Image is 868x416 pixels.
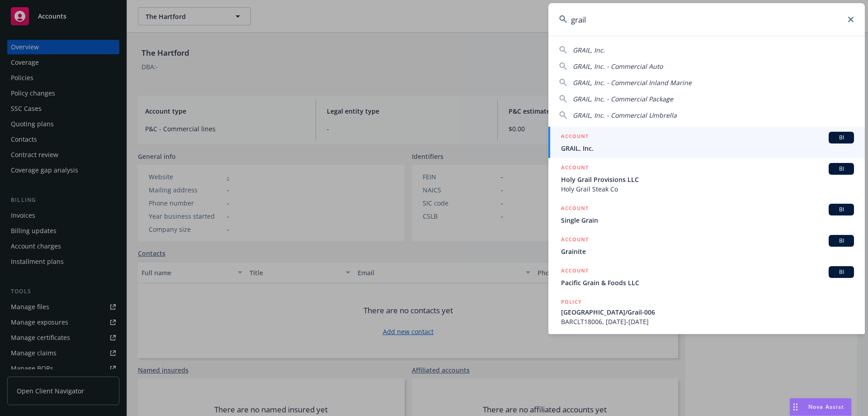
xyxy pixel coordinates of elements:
[573,111,677,120] span: GRAIL, Inc. - Commercial Umbrella
[548,261,865,292] a: ACCOUNTBIPacific Grain & Foods LLC
[561,204,589,215] h5: ACCOUNT
[832,268,850,276] span: BI
[561,307,854,317] span: [GEOGRAPHIC_DATA]/Grail-006
[561,247,854,256] span: Grainite
[561,235,589,246] h5: ACCOUNT
[561,297,582,306] h5: POLICY
[561,175,854,184] span: Holy Grail Provisions LLC
[832,206,850,214] span: BI
[832,237,850,245] span: BI
[548,3,865,36] input: Search...
[573,62,663,71] span: GRAIL, Inc. - Commercial Auto
[548,292,865,331] a: POLICY[GEOGRAPHIC_DATA]/Grail-006BARCLT18006, [DATE]-[DATE]
[548,199,865,230] a: ACCOUNTBISingle Grain
[548,158,865,199] a: ACCOUNTBIHoly Grail Provisions LLCHoly Grail Steak Co
[561,163,589,174] h5: ACCOUNT
[573,78,692,87] span: GRAIL, Inc. - Commercial Inland Marine
[548,230,865,261] a: ACCOUNTBIGrainite
[832,165,850,173] span: BI
[561,184,854,194] span: Holy Grail Steak Co
[561,215,854,225] span: Single Grain
[832,134,850,142] span: BI
[808,403,844,411] span: Nova Assist
[789,398,852,416] button: Nova Assist
[561,317,854,326] span: BARCLT18006, [DATE]-[DATE]
[573,46,605,54] span: GRAIL, Inc.
[561,266,589,277] h5: ACCOUNT
[561,132,589,143] h5: ACCOUNT
[548,127,865,158] a: ACCOUNTBIGRAIL, Inc.
[790,398,801,416] div: Drag to move
[561,143,854,153] span: GRAIL, Inc.
[573,95,673,103] span: GRAIL, Inc. - Commercial Package
[561,278,854,287] span: Pacific Grain & Foods LLC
